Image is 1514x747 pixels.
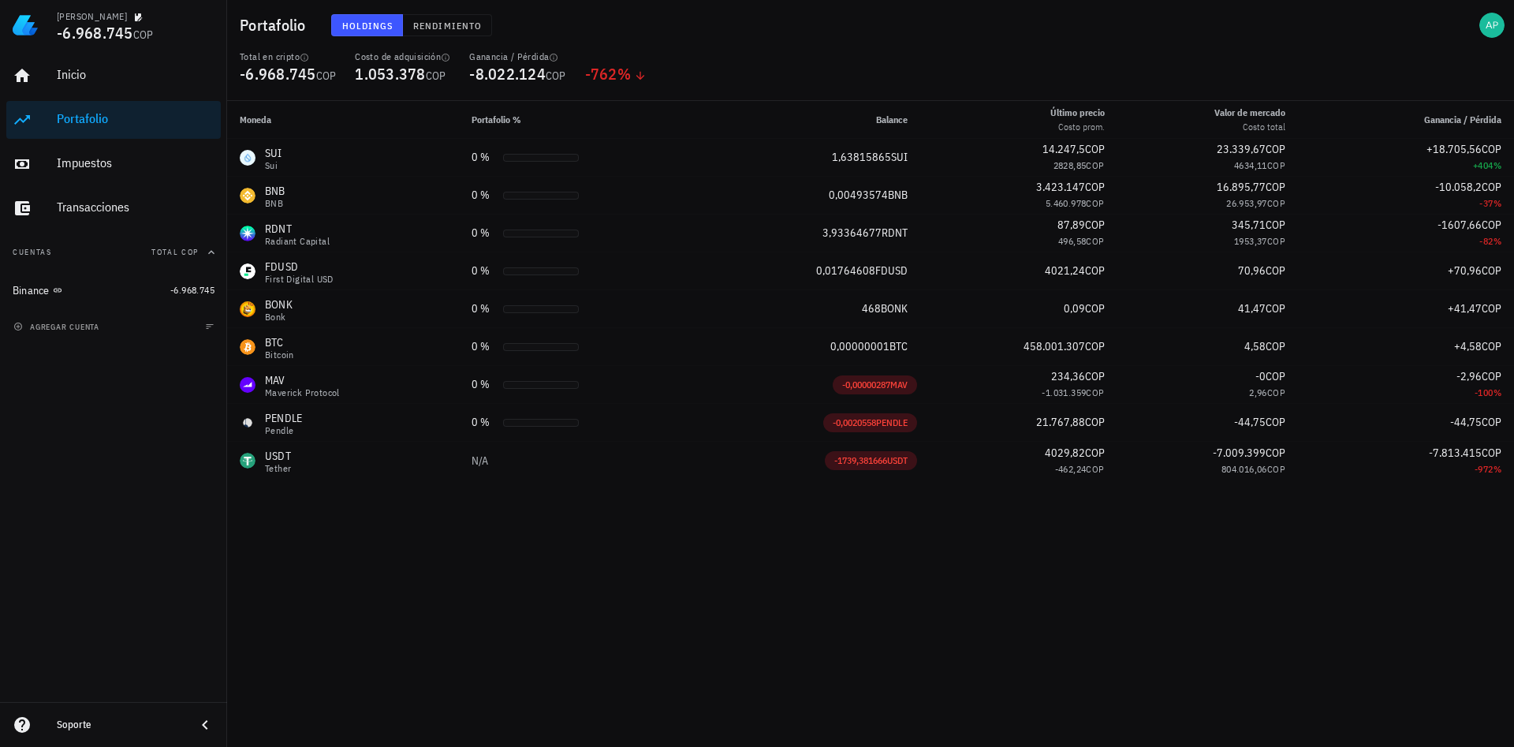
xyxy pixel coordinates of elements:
[1266,263,1285,278] span: COP
[1311,461,1501,477] div: -972
[1036,180,1085,194] span: 3.423.147
[1438,218,1482,232] span: -1607,66
[1454,339,1482,353] span: +4,58
[472,414,497,431] div: 0 %
[881,301,908,316] span: BONK
[546,69,566,83] span: COP
[355,63,425,84] span: 1.053.378
[1085,218,1105,232] span: COP
[240,114,271,125] span: Moneda
[240,453,255,469] div: USDT-icon
[1085,339,1105,353] span: COP
[13,284,50,297] div: Binance
[472,263,497,279] div: 0 %
[1493,159,1501,171] span: %
[57,10,127,23] div: [PERSON_NAME]
[1244,339,1266,353] span: 4,58
[412,20,482,32] span: Rendimiento
[1042,142,1085,156] span: 14.247,5
[822,226,882,240] span: 3,93364677
[1448,263,1482,278] span: +70,96
[265,448,291,464] div: USDT
[1267,463,1285,475] span: COP
[472,454,488,468] span: N/A
[830,339,889,353] span: 0,00000001
[57,111,214,126] div: Portafolio
[240,13,312,38] h1: Portafolio
[265,372,340,388] div: MAV
[1482,369,1501,383] span: COP
[1482,218,1501,232] span: COP
[170,284,214,296] span: -6.968.745
[240,188,255,204] div: BNB-icon
[887,454,908,466] span: USDT
[472,376,497,393] div: 0 %
[1057,218,1085,232] span: 87,89
[57,719,183,731] div: Soporte
[816,263,875,278] span: 0,01764608
[1267,387,1285,398] span: COP
[1214,106,1285,120] div: Valor de mercado
[1221,463,1267,475] span: 804.016,06
[1266,142,1285,156] span: COP
[17,322,99,332] span: agregar cuenta
[57,22,133,43] span: -6.968.745
[1482,142,1501,156] span: COP
[459,101,704,139] th: Portafolio %: Sin ordenar. Pulse para ordenar de forma ascendente.
[240,226,255,241] div: RDNT-icon
[227,101,459,139] th: Moneda
[6,101,221,139] a: Portafolio
[888,188,908,202] span: BNB
[469,50,565,63] div: Ganancia / Pérdida
[1266,446,1285,460] span: COP
[1058,235,1086,247] span: 496,58
[1085,301,1105,316] span: COP
[1424,114,1501,125] span: Ganancia / Pérdida
[240,377,255,393] div: MAV-icon
[1266,369,1285,383] span: COP
[1234,235,1267,247] span: 1953,37
[1456,369,1482,383] span: -2,96
[1482,301,1501,316] span: COP
[1493,235,1501,247] span: %
[265,161,282,170] div: Sui
[469,63,546,84] span: -8.022.124
[1086,235,1104,247] span: COP
[1266,180,1285,194] span: COP
[832,150,891,164] span: 1,63815865
[1085,415,1105,429] span: COP
[265,199,285,208] div: BNB
[426,69,446,83] span: COP
[1311,233,1501,249] div: -82
[834,454,887,466] span: -1739,381666
[1482,180,1501,194] span: COP
[1085,142,1105,156] span: COP
[890,379,908,390] span: MAV
[1042,387,1086,398] span: -1.031.359
[1226,197,1267,209] span: 26.953,97
[1050,106,1105,120] div: Último precio
[1267,235,1285,247] span: COP
[1482,415,1501,429] span: COP
[265,221,330,237] div: RDNT
[240,263,255,279] div: FDUSD-icon
[472,338,497,355] div: 0 %
[882,226,908,240] span: RDNT
[875,263,908,278] span: FDUSD
[13,13,38,38] img: LedgiFi
[1426,142,1482,156] span: +18.705,56
[265,334,294,350] div: BTC
[1045,263,1085,278] span: 4021,24
[240,50,336,63] div: Total en cripto
[472,225,497,241] div: 0 %
[1266,339,1285,353] span: COP
[341,20,393,32] span: Holdings
[1085,263,1105,278] span: COP
[1266,301,1285,316] span: COP
[1085,180,1105,194] span: COP
[1429,446,1482,460] span: -7.813.415
[240,150,255,166] div: SUI-icon
[1493,463,1501,475] span: %
[6,57,221,95] a: Inicio
[1482,263,1501,278] span: COP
